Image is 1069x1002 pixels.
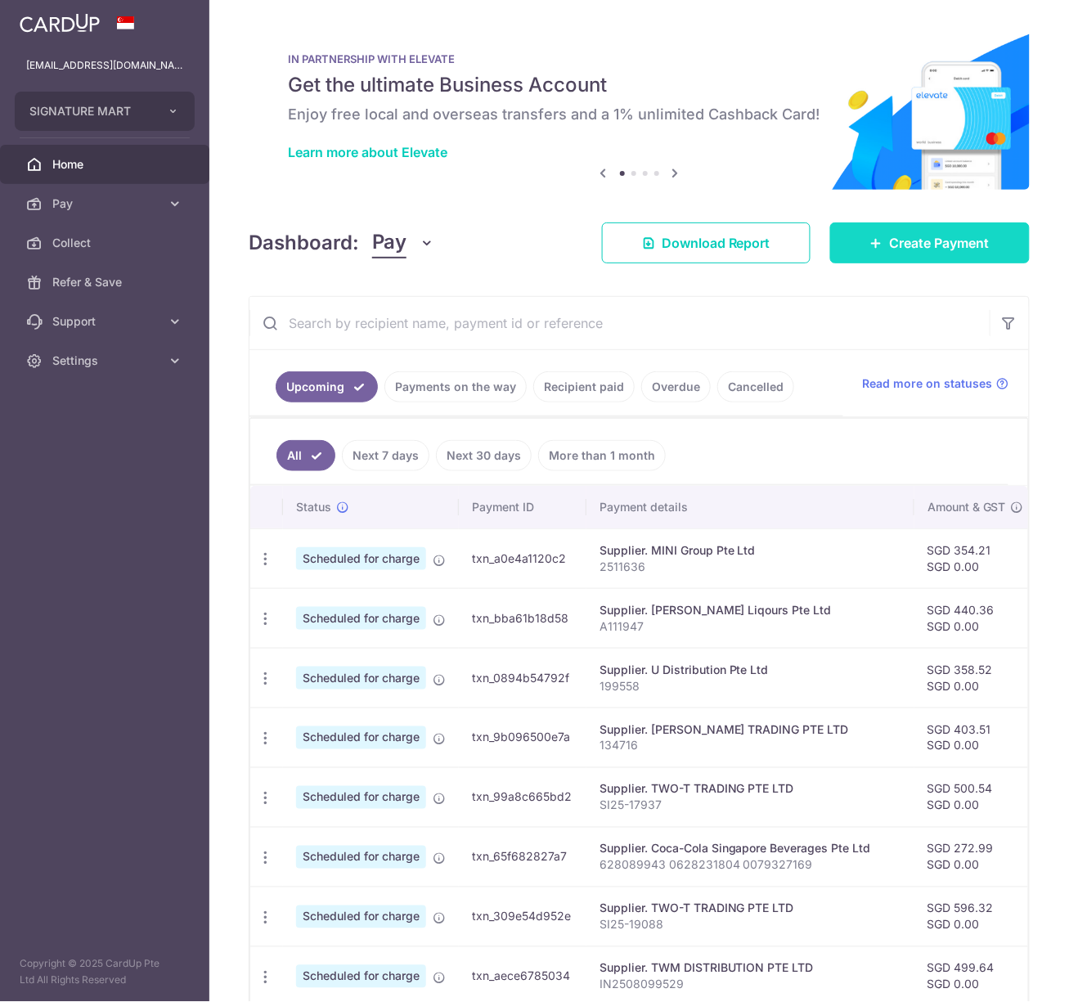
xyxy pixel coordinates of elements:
span: Create Payment [890,233,990,253]
span: Scheduled for charge [296,547,426,570]
span: SIGNATURE MART [29,103,150,119]
button: SIGNATURE MART [15,92,195,131]
td: SGD 500.54 SGD 0.00 [914,767,1037,827]
p: IN2508099529 [600,977,901,993]
td: SGD 272.99 SGD 0.00 [914,827,1037,887]
span: Scheduled for charge [296,846,426,869]
div: Supplier. TWO-T TRADING PTE LTD [600,781,901,798]
img: Renovation banner [249,26,1030,190]
td: SGD 358.52 SGD 0.00 [914,648,1037,708]
div: Supplier. Coca-Cola Singapore Beverages Pte Ltd [600,841,901,857]
span: Scheduled for charge [296,667,426,690]
span: Download Report [662,233,770,253]
p: 628089943 0628231804 0079327169 [600,857,901,874]
div: Supplier. [PERSON_NAME] Liqours Pte Ltd [600,602,901,618]
a: More than 1 month [538,440,666,471]
p: 2511636 [600,559,901,575]
span: Collect [52,235,160,251]
a: Recipient paid [533,371,635,402]
img: CardUp [20,13,100,33]
span: Pay [372,227,406,258]
a: Cancelled [717,371,794,402]
td: txn_0894b54792f [459,648,586,708]
span: Settings [52,353,160,369]
span: Status [296,499,331,515]
a: All [276,440,335,471]
p: SI25-17937 [600,798,901,814]
td: SGD 354.21 SGD 0.00 [914,528,1037,588]
p: 199558 [600,678,901,694]
span: Scheduled for charge [296,965,426,988]
a: Download Report [602,222,811,263]
td: SGD 440.36 SGD 0.00 [914,588,1037,648]
td: txn_bba61b18d58 [459,588,586,648]
h6: Enjoy free local and overseas transfers and a 1% unlimited Cashback Card! [288,105,990,124]
td: txn_9b096500e7a [459,708,586,767]
span: Scheduled for charge [296,786,426,809]
td: txn_309e54d952e [459,887,586,946]
span: Scheduled for charge [296,726,426,749]
span: Home [52,156,160,173]
a: Overdue [641,371,711,402]
input: Search by recipient name, payment id or reference [249,297,990,349]
p: A111947 [600,618,901,635]
a: Payments on the way [384,371,527,402]
p: 134716 [600,738,901,754]
a: Read more on statuses [863,375,1009,392]
a: Next 7 days [342,440,429,471]
div: Supplier. TWM DISTRIBUTION PTE LTD [600,960,901,977]
td: txn_99a8c665bd2 [459,767,586,827]
span: Refer & Save [52,274,160,290]
td: txn_65f682827a7 [459,827,586,887]
h4: Dashboard: [249,228,359,258]
td: SGD 596.32 SGD 0.00 [914,887,1037,946]
th: Payment details [586,486,914,528]
span: Amount & GST [928,499,1006,515]
p: SI25-19088 [600,917,901,933]
span: Read more on statuses [863,375,993,392]
a: Upcoming [276,371,378,402]
p: IN PARTNERSHIP WITH ELEVATE [288,52,990,65]
span: Scheduled for charge [296,607,426,630]
span: Support [52,313,160,330]
p: [EMAIL_ADDRESS][DOMAIN_NAME] [26,57,183,74]
th: Payment ID [459,486,586,528]
a: Learn more about Elevate [288,144,447,160]
div: Supplier. U Distribution Pte Ltd [600,662,901,678]
a: Next 30 days [436,440,532,471]
span: Scheduled for charge [296,905,426,928]
td: SGD 403.51 SGD 0.00 [914,708,1037,767]
a: Create Payment [830,222,1030,263]
div: Supplier. TWO-T TRADING PTE LTD [600,901,901,917]
button: Pay [372,227,435,258]
div: Supplier. MINI Group Pte Ltd [600,542,901,559]
div: Supplier. [PERSON_NAME] TRADING PTE LTD [600,721,901,738]
span: Pay [52,195,160,212]
h5: Get the ultimate Business Account [288,72,990,98]
td: txn_a0e4a1120c2 [459,528,586,588]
